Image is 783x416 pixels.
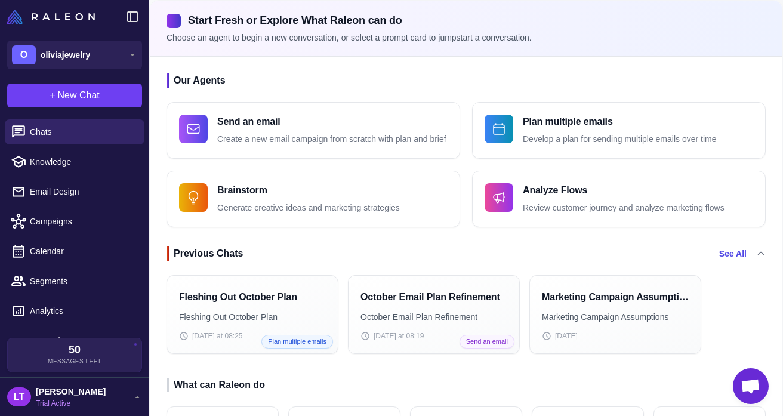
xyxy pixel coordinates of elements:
p: Review customer journey and analyze marketing flows [523,201,725,215]
div: [DATE] at 08:25 [179,331,326,341]
img: Raleon Logo [7,10,95,24]
div: Previous Chats [167,246,243,261]
p: Generate creative ideas and marketing strategies [217,201,400,215]
div: O [12,45,36,64]
a: Segments [5,269,144,294]
span: Segments [30,275,135,288]
div: LT [7,387,31,406]
a: Calendar [5,239,144,264]
span: Plan multiple emails [261,335,333,349]
span: New Chat [58,88,100,103]
span: Send an email [460,335,514,349]
p: October Email Plan Refinement [360,310,507,323]
button: Analyze FlowsReview customer journey and analyze marketing flows [472,171,766,227]
button: Send an emailCreate a new email campaign from scratch with plan and brief [167,102,460,159]
h4: Plan multiple emails [523,115,717,129]
a: Raleon Logo [7,10,100,24]
span: Email Design [30,185,135,198]
a: Chats [5,119,144,144]
span: Knowledge [30,155,135,168]
span: + [50,88,55,103]
p: Create a new email campaign from scratch with plan and brief [217,132,446,146]
p: Choose an agent to begin a new conversation, or select a prompt card to jumpstart a conversation. [167,31,766,44]
a: Email Design [5,179,144,204]
a: Knowledge [5,149,144,174]
h3: Marketing Campaign Assumptions [542,290,689,304]
a: Analytics [5,298,144,323]
h4: Brainstorm [217,183,400,198]
h4: Send an email [217,115,446,129]
h3: Fleshing Out October Plan [179,290,297,304]
span: oliviajewelry [41,48,90,61]
h4: Analyze Flows [523,183,725,198]
a: See All [719,247,747,260]
span: 50 [69,344,81,355]
div: [DATE] at 08:19 [360,331,507,341]
span: Calendar [30,245,135,258]
span: Messages Left [48,357,101,366]
span: Chats [30,125,135,138]
button: Plan multiple emailsDevelop a plan for sending multiple emails over time [472,102,766,159]
span: [PERSON_NAME] [36,385,106,398]
p: Develop a plan for sending multiple emails over time [523,132,717,146]
span: Campaigns [30,215,135,228]
h2: Start Fresh or Explore What Raleon can do [167,13,766,29]
span: Trial Active [36,398,106,409]
p: Marketing Campaign Assumptions [542,310,689,323]
a: Campaigns [5,209,144,234]
h3: Our Agents [167,73,766,88]
span: Integrations [30,334,135,347]
a: Integrations [5,328,144,353]
div: What can Raleon do [167,378,265,392]
div: Open chat [733,368,769,404]
button: Ooliviajewelry [7,41,142,69]
button: BrainstormGenerate creative ideas and marketing strategies [167,171,460,227]
h3: October Email Plan Refinement [360,290,500,304]
span: Analytics [30,304,135,318]
p: Fleshing Out October Plan [179,310,326,323]
button: +New Chat [7,84,142,107]
div: [DATE] [542,331,689,341]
